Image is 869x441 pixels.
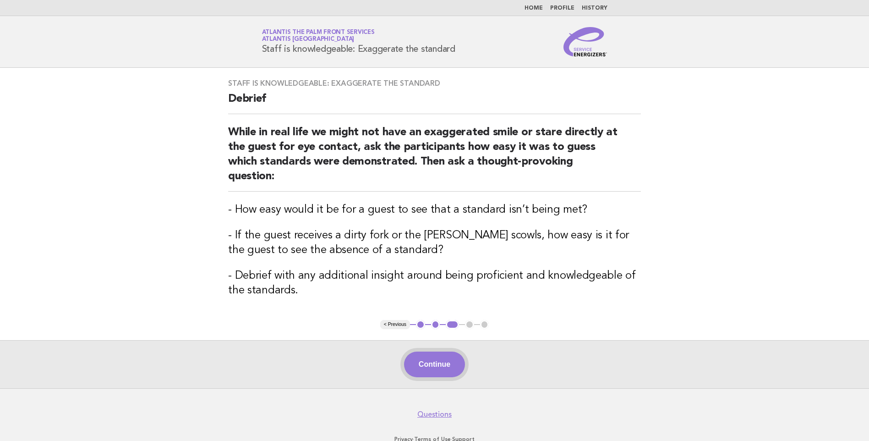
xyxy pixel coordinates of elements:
[431,320,440,329] button: 2
[228,228,641,258] h3: - If the guest receives a dirty fork or the [PERSON_NAME] scowls, how easy is it for the guest to...
[228,269,641,298] h3: - Debrief with any additional insight around being proficient and knowledgeable of the standards.
[446,320,459,329] button: 3
[563,27,607,56] img: Service Energizers
[262,29,375,42] a: Atlantis The Palm Front ServicesAtlantis [GEOGRAPHIC_DATA]
[380,320,410,329] button: < Previous
[228,125,641,192] h2: While in real life we might not have an exaggerated smile or stare directly at the guest for eye ...
[404,352,465,377] button: Continue
[525,6,543,11] a: Home
[550,6,574,11] a: Profile
[417,410,452,419] a: Questions
[228,92,641,114] h2: Debrief
[228,203,641,217] h3: - How easy would it be for a guest to see that a standard isn’t being met?
[582,6,607,11] a: History
[262,37,355,43] span: Atlantis [GEOGRAPHIC_DATA]
[228,79,641,88] h3: Staff is knowledgeable: Exaggerate the standard
[262,30,455,54] h1: Staff is knowledgeable: Exaggerate the standard
[416,320,425,329] button: 1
